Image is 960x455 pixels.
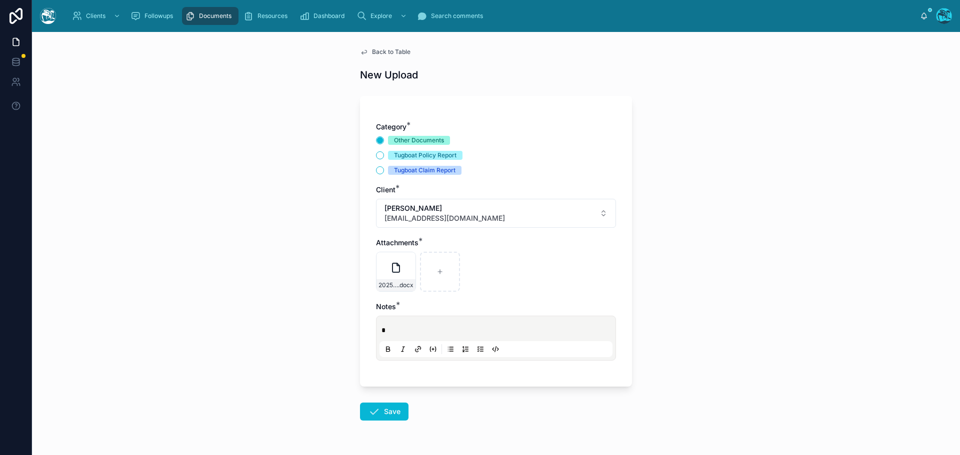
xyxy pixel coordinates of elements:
a: Explore [353,7,412,25]
span: Client [376,185,395,194]
span: Attachments [376,238,418,247]
span: Explore [370,12,392,20]
a: Back to Table [360,48,410,56]
a: Resources [240,7,294,25]
a: Search comments [414,7,490,25]
img: App logo [40,8,56,24]
div: Other Documents [394,136,444,145]
span: Category [376,122,406,131]
a: Dashboard [296,7,351,25]
span: Dashboard [313,12,344,20]
button: Save [360,403,408,421]
span: [PERSON_NAME] [384,203,505,213]
span: Notes [376,302,396,311]
button: Select Button [376,199,616,228]
div: Tugboat Policy Report [394,151,456,160]
div: scrollable content [64,5,920,27]
span: Documents [199,12,231,20]
a: Clients [69,7,125,25]
a: Documents [182,7,238,25]
span: 20251003_Request for Clarification and Independent Testing_Morris [378,281,398,289]
span: Followups [144,12,173,20]
h1: New Upload [360,68,418,82]
span: .docx [398,281,413,289]
a: Followups [127,7,180,25]
span: Back to Table [372,48,410,56]
span: Search comments [431,12,483,20]
span: [EMAIL_ADDRESS][DOMAIN_NAME] [384,213,505,223]
span: Clients [86,12,105,20]
span: Resources [257,12,287,20]
div: Tugboat Claim Report [394,166,455,175]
